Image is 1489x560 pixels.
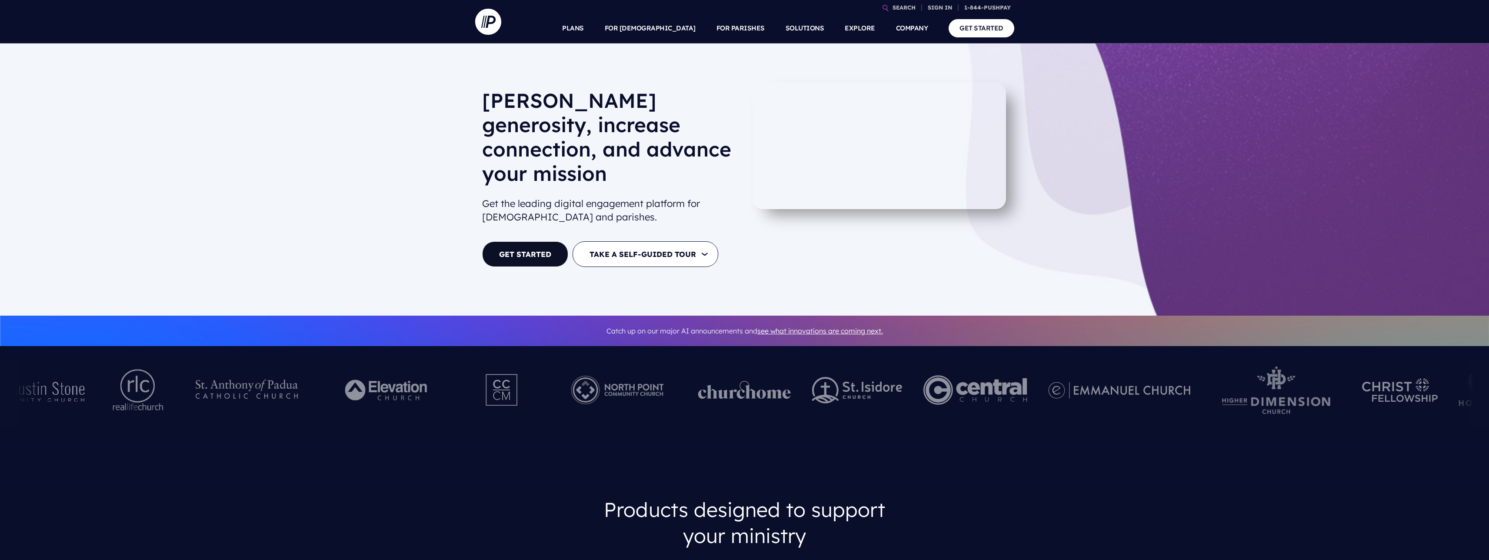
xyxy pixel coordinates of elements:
[716,13,765,43] a: FOR PARISHES
[1211,366,1341,414] img: HD-logo-white-2
[845,13,875,43] a: EXPLORE
[605,13,696,43] a: FOR [DEMOGRAPHIC_DATA]
[573,241,718,267] button: TAKE A SELF-GUIDED TOUR
[1362,378,1438,402] img: pp_logos_4
[468,366,536,414] img: Pushpay_Logo__CCM
[896,13,928,43] a: COMPANY
[923,366,1027,414] img: Central Church Henderson NV
[482,321,1007,341] p: Catch up on our major AI announcements and
[698,381,791,399] img: pp_logos_1
[786,13,824,43] a: SOLUTIONS
[558,366,677,414] img: Pushpay_Logo__NorthPoint
[757,327,883,335] a: see what innovations are coming next.
[582,490,908,555] h3: Products designed to support your ministry
[482,88,738,193] h1: [PERSON_NAME] generosity, increase connection, and advance your mission
[187,366,306,414] img: Pushpay_Logo__StAnthony
[562,13,584,43] a: PLANS
[111,366,166,414] img: RLChurchpng-01
[812,377,903,403] img: pp_logos_2
[482,241,568,267] a: GET STARTED
[327,366,447,414] img: Pushpay_Logo__Elevation
[1048,382,1190,399] img: pp_logos_3
[482,193,738,227] h2: Get the leading digital engagement platform for [DEMOGRAPHIC_DATA] and parishes.
[949,19,1014,37] a: GET STARTED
